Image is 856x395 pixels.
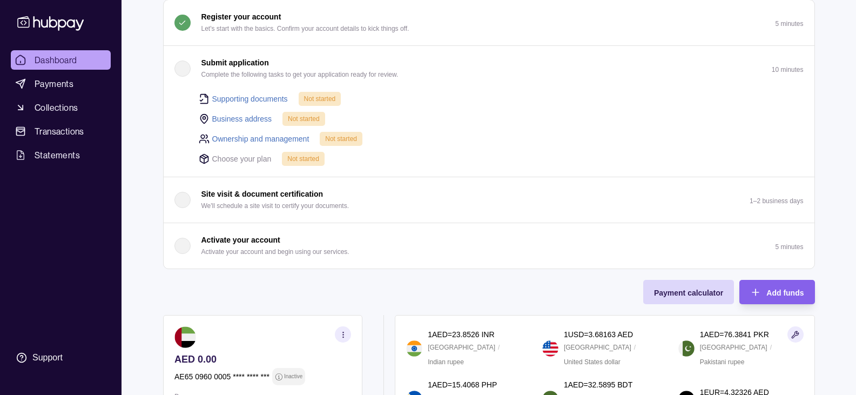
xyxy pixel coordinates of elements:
[35,149,80,162] span: Statements
[542,340,558,357] img: us
[654,289,723,297] span: Payment calculator
[775,243,803,251] p: 5 minutes
[201,11,281,23] p: Register your account
[428,356,464,368] p: Indian rupee
[201,69,399,81] p: Complete the following tasks to get your application ready for review.
[700,342,767,353] p: [GEOGRAPHIC_DATA]
[164,46,814,91] button: Submit application Complete the following tasks to get your application ready for review.10 minutes
[564,356,621,368] p: United States dollar
[325,135,357,143] span: Not started
[11,98,111,117] a: Collections
[678,340,695,357] img: pk
[201,188,323,200] p: Site visit & document certification
[35,101,78,114] span: Collections
[164,177,814,223] button: Site visit & document certification We'll schedule a site visit to certify your documents.1–2 bus...
[775,20,803,28] p: 5 minutes
[35,77,73,90] span: Payments
[201,57,269,69] p: Submit application
[212,93,288,105] a: Supporting documents
[634,342,636,353] p: /
[700,356,745,368] p: Pakistani rupee
[11,122,111,141] a: Transactions
[770,342,772,353] p: /
[174,353,351,365] p: AED 0.00
[772,66,804,73] p: 10 minutes
[201,23,409,35] p: Let's start with the basics. Confirm your account details to kick things off.
[32,352,63,364] div: Support
[564,329,633,340] p: 1 USD = 3.68163 AED
[766,289,804,297] span: Add funds
[201,234,280,246] p: Activate your account
[428,342,495,353] p: [GEOGRAPHIC_DATA]
[11,74,111,93] a: Payments
[428,329,494,340] p: 1 AED = 23.8526 INR
[212,133,309,145] a: Ownership and management
[201,200,349,212] p: We'll schedule a site visit to certify your documents.
[739,280,814,304] button: Add funds
[564,379,632,391] p: 1 AED = 32.5895 BDT
[11,346,111,369] a: Support
[304,95,336,103] span: Not started
[35,125,84,138] span: Transactions
[428,379,497,391] p: 1 AED = 15.4068 PHP
[406,340,422,357] img: in
[564,342,631,353] p: [GEOGRAPHIC_DATA]
[287,155,319,163] span: Not started
[212,153,272,165] p: Choose your plan
[35,53,77,66] span: Dashboard
[212,113,272,125] a: Business address
[201,246,349,258] p: Activate your account and begin using our services.
[11,50,111,70] a: Dashboard
[288,115,320,123] span: Not started
[750,197,803,205] p: 1–2 business days
[11,145,111,165] a: Statements
[164,91,814,177] div: Submit application Complete the following tasks to get your application ready for review.10 minutes
[700,329,769,340] p: 1 AED = 76.3841 PKR
[498,342,500,353] p: /
[643,280,734,304] button: Payment calculator
[174,326,196,348] img: ae
[284,371,302,383] p: Inactive
[164,223,814,269] button: Activate your account Activate your account and begin using our services.5 minutes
